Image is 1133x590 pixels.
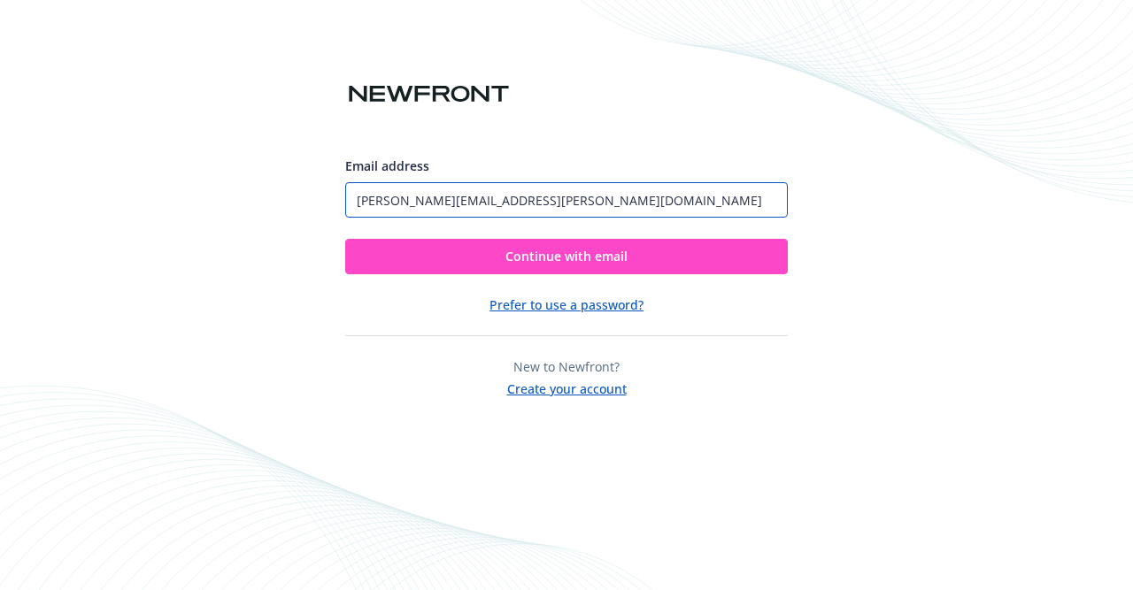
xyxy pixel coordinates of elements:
button: Continue with email [345,239,788,274]
img: Newfront logo [345,79,513,110]
button: Create your account [507,376,627,398]
span: Continue with email [505,248,628,264]
button: Prefer to use a password? [489,295,644,314]
span: New to Newfront? [513,358,620,375]
input: Enter your email [345,182,788,218]
span: Email address [345,157,429,174]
